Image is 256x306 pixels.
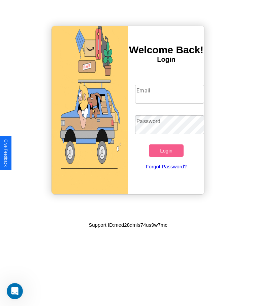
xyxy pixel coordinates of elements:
[52,26,128,194] img: gif
[3,139,8,167] div: Give Feedback
[149,144,183,157] button: Login
[89,220,167,229] p: Support ID: med28dmls74us9w7mc
[132,157,200,176] a: Forgot Password?
[7,283,23,299] iframe: Intercom live chat
[128,56,204,63] h4: Login
[128,44,204,56] h3: Welcome Back!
